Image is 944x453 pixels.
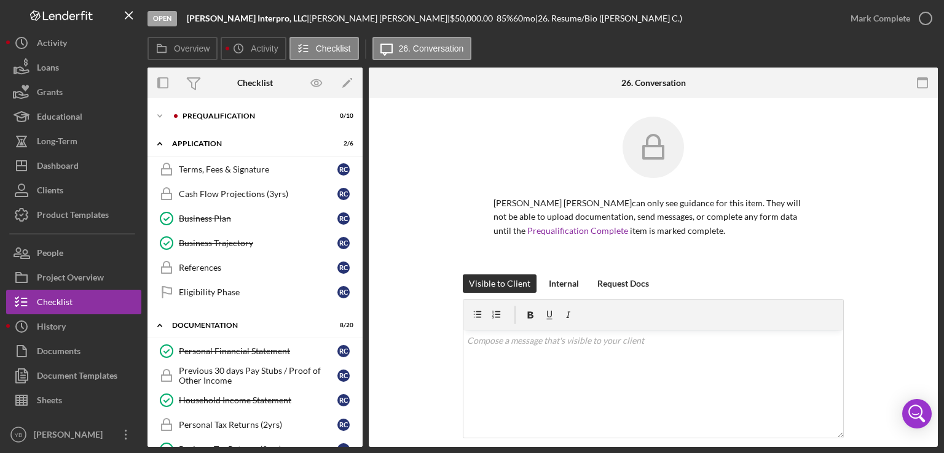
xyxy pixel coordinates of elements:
[6,55,141,80] button: Loans
[309,14,450,23] div: [PERSON_NAME] [PERSON_NAME] |
[463,274,537,293] button: Visible to Client
[154,157,356,182] a: Terms, Fees & SignatureRC
[337,163,350,176] div: R C
[337,188,350,200] div: R C
[337,394,350,406] div: R C
[37,265,104,293] div: Project Overview
[37,314,66,342] div: History
[237,78,273,88] div: Checklist
[179,165,337,174] div: Terms, Fees & Signature
[450,14,497,23] div: $50,000.00
[902,399,932,428] div: Open Intercom Messenger
[37,153,79,181] div: Dashboard
[179,287,337,297] div: Eligibility Phase
[497,14,513,23] div: 85 %
[337,261,350,274] div: R C
[251,44,278,53] label: Activity
[337,370,350,382] div: R C
[6,178,141,203] button: Clients
[154,182,356,206] a: Cash Flow Projections (3yrs)RC
[154,280,356,304] a: Eligibility PhaseRC
[6,203,141,227] button: Product Templates
[37,241,63,268] div: People
[6,314,141,339] a: History
[513,14,535,23] div: 60 mo
[469,274,530,293] div: Visible to Client
[147,11,177,26] div: Open
[154,388,356,412] a: Household Income StatementRC
[179,346,337,356] div: Personal Financial Statement
[597,274,649,293] div: Request Docs
[331,140,353,147] div: 2 / 6
[6,31,141,55] a: Activity
[154,363,356,388] a: Previous 30 days Pay Stubs / Proof of Other IncomeRC
[15,432,23,438] text: YB
[6,80,141,104] button: Grants
[6,241,141,265] button: People
[399,44,464,53] label: 26. Conversation
[37,363,117,391] div: Document Templates
[179,214,337,223] div: Business Plan
[337,237,350,249] div: R C
[154,412,356,437] a: Personal Tax Returns (2yrs)RC
[591,274,655,293] button: Request Docs
[337,286,350,298] div: R C
[6,129,141,153] button: Long-Term
[154,255,356,280] a: ReferencesRC
[6,339,141,363] button: Documents
[179,238,337,248] div: Business Trajectory
[535,14,682,23] div: | 26. Resume/Bio ([PERSON_NAME] C.)
[179,189,337,199] div: Cash Flow Projections (3yrs)
[337,212,350,225] div: R C
[221,37,286,60] button: Activity
[179,420,337,430] div: Personal Tax Returns (2yrs)
[179,366,337,385] div: Previous 30 days Pay Stubs / Proof of Other Income
[543,274,585,293] button: Internal
[6,388,141,412] button: Sheets
[37,129,77,157] div: Long-Term
[289,37,359,60] button: Checklist
[172,140,323,147] div: Application
[331,112,353,120] div: 0 / 10
[37,178,63,206] div: Clients
[372,37,472,60] button: 26. Conversation
[549,274,579,293] div: Internal
[174,44,210,53] label: Overview
[37,339,81,366] div: Documents
[37,388,62,416] div: Sheets
[179,263,337,273] div: References
[838,6,938,31] button: Mark Complete
[316,44,351,53] label: Checklist
[331,322,353,329] div: 8 / 20
[37,203,109,230] div: Product Templates
[154,339,356,363] a: Personal Financial StatementRC
[494,196,813,238] p: [PERSON_NAME] [PERSON_NAME] can only see guidance for this item. They will not be able to upload ...
[187,13,307,23] b: [PERSON_NAME] Interpro, LLC
[37,55,59,83] div: Loans
[187,14,309,23] div: |
[154,206,356,231] a: Business PlanRC
[527,225,628,236] a: Prequalification Complete
[172,322,323,329] div: Documentation
[6,104,141,129] button: Educational
[147,37,218,60] button: Overview
[6,265,141,290] button: Project Overview
[183,112,323,120] div: Prequalification
[6,153,141,178] button: Dashboard
[6,290,141,314] button: Checklist
[851,6,910,31] div: Mark Complete
[179,395,337,405] div: Household Income Statement
[337,345,350,357] div: R C
[6,363,141,388] button: Document Templates
[621,78,686,88] div: 26. Conversation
